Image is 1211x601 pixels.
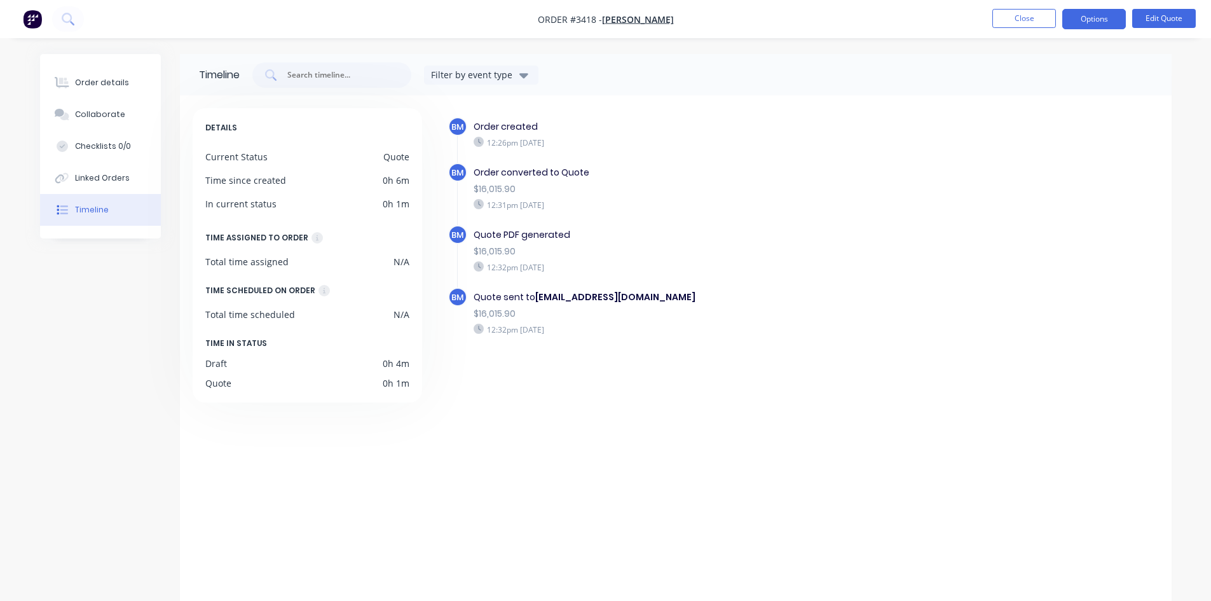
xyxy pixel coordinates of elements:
div: Timeline [75,204,109,216]
span: TIME IN STATUS [205,336,267,350]
a: [PERSON_NAME] [602,13,674,25]
button: Edit Quote [1132,9,1196,28]
div: Timeline [199,67,240,83]
button: Close [992,9,1056,28]
button: Filter by event type [424,66,538,85]
span: BM [451,167,463,179]
div: 12:26pm [DATE] [474,137,913,148]
div: Order converted to Quote [474,166,913,179]
input: Search timeline... [286,69,392,81]
div: TIME ASSIGNED TO ORDER [205,231,308,245]
div: In current status [205,197,277,211]
span: DETAILS [205,121,237,135]
button: Options [1062,9,1126,29]
div: Order created [474,120,913,134]
div: Filter by event type [431,68,516,81]
div: Quote sent to [474,291,913,304]
button: Timeline [40,194,161,226]
span: BM [451,229,463,241]
div: TIME SCHEDULED ON ORDER [205,284,315,298]
div: 0h 4m [383,357,409,370]
div: Time since created [205,174,286,187]
div: $16,015.90 [474,245,913,258]
div: 12:32pm [DATE] [474,324,913,335]
div: N/A [393,308,409,321]
div: 0h 1m [383,376,409,390]
div: $16,015.90 [474,183,913,196]
div: Current Status [205,150,268,163]
button: Checklists 0/0 [40,130,161,162]
span: BM [451,291,463,303]
div: N/A [393,255,409,268]
div: Total time assigned [205,255,289,268]
div: $16,015.90 [474,307,913,321]
div: 0h 1m [383,197,409,211]
div: Linked Orders [75,172,130,184]
span: BM [451,121,463,133]
div: Collaborate [75,109,125,120]
div: 12:31pm [DATE] [474,199,913,211]
b: [EMAIL_ADDRESS][DOMAIN_NAME] [535,291,695,303]
div: Draft [205,357,227,370]
div: 0h 6m [383,174,409,187]
button: Collaborate [40,99,161,130]
span: Order #3418 - [538,13,602,25]
img: Factory [23,10,42,29]
div: Quote PDF generated [474,228,913,242]
div: Quote [205,376,231,390]
div: Quote [383,150,409,163]
button: Order details [40,67,161,99]
div: Checklists 0/0 [75,141,131,152]
div: Total time scheduled [205,308,295,321]
button: Linked Orders [40,162,161,194]
div: Order details [75,77,129,88]
div: 12:32pm [DATE] [474,261,913,273]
